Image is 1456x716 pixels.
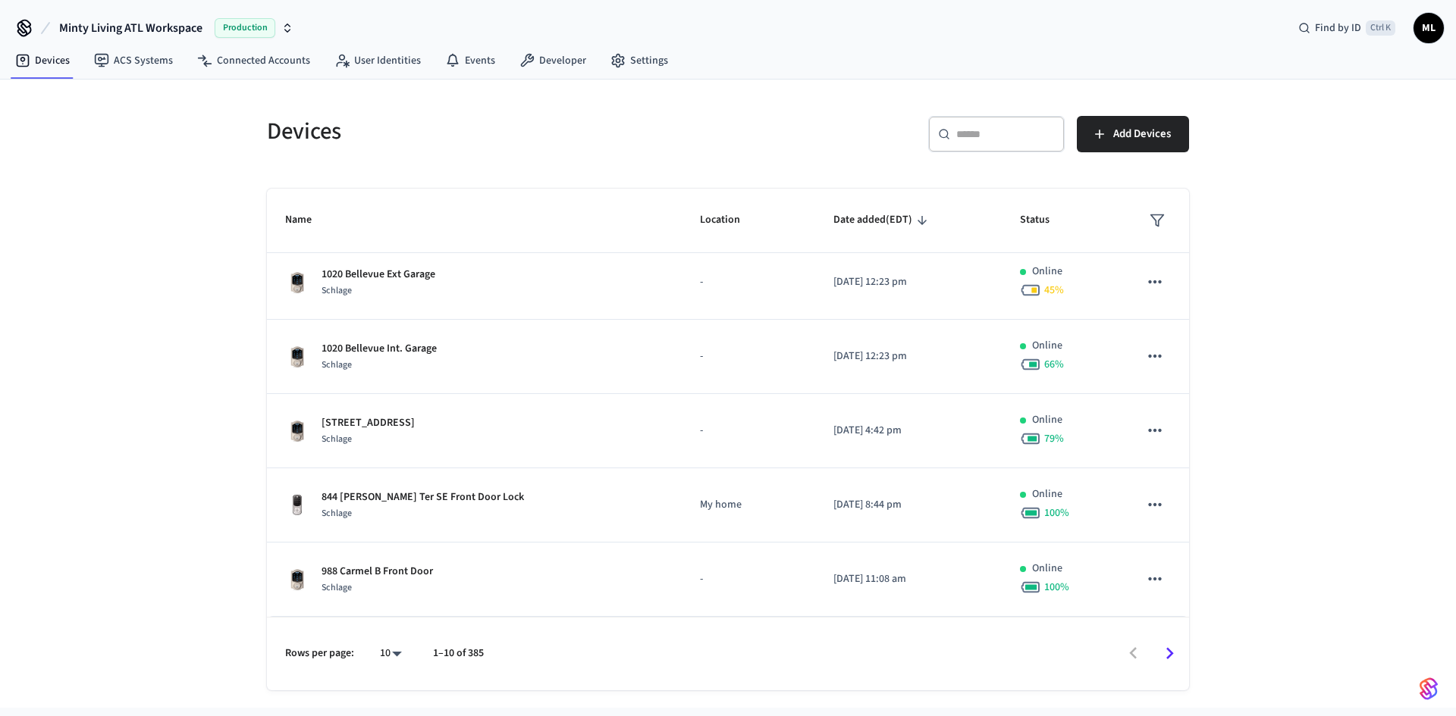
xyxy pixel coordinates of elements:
p: Online [1032,412,1062,428]
span: Date added(EDT) [833,208,932,232]
p: [DATE] 8:44 pm [833,497,984,513]
span: Schlage [322,507,352,520]
img: Schlage Sense Smart Deadbolt with Camelot Trim, Front [285,270,309,295]
span: Find by ID [1315,20,1361,36]
p: 1020 Bellevue Int. Garage [322,341,437,357]
p: 1–10 of 385 [433,646,484,661]
p: [STREET_ADDRESS] [322,415,415,431]
p: [DATE] 11:08 am [833,571,984,587]
span: Ctrl K [1366,20,1395,36]
span: Name [285,208,331,232]
span: 45 % [1044,283,1064,298]
a: Developer [507,47,598,74]
a: Settings [598,47,680,74]
span: Add Devices [1113,124,1171,144]
span: 100 % [1044,505,1069,521]
span: Minty Living ATL Workspace [59,19,202,37]
img: Schlage Sense Smart Deadbolt with Camelot Trim, Front [285,567,309,592]
button: ML [1414,13,1444,43]
img: Schlage Sense Smart Deadbolt with Camelot Trim, Front [285,345,309,369]
span: Schlage [322,358,352,371]
span: Schlage [322,284,352,297]
span: Schlage [322,433,352,446]
button: Add Devices [1077,116,1189,152]
p: - [700,423,797,439]
span: ML [1415,14,1442,42]
h5: Devices [267,116,719,147]
a: Events [433,47,507,74]
div: 10 [372,643,409,664]
p: Online [1032,486,1062,502]
img: Yale Assure Touchscreen Wifi Smart Lock, Satin Nickel, Front [285,493,309,517]
span: 79 % [1044,431,1064,446]
p: 988 Carmel B Front Door [322,564,433,580]
p: [DATE] 12:23 pm [833,349,984,364]
p: - [700,274,797,290]
div: Find by IDCtrl K [1286,14,1407,42]
a: Devices [3,47,82,74]
p: - [700,571,797,587]
span: 66 % [1044,357,1064,372]
span: Status [1020,208,1069,232]
p: Online [1032,338,1062,354]
p: Online [1032,264,1062,280]
p: Rows per page: [285,646,354,661]
span: Production [215,18,275,38]
p: [DATE] 12:23 pm [833,274,984,290]
img: Schlage Sense Smart Deadbolt with Camelot Trim, Front [285,419,309,443]
p: My home [700,497,797,513]
button: Go to next page [1152,636,1188,671]
p: - [700,349,797,364]
p: Online [1032,561,1062,577]
a: User Identities [322,47,433,74]
p: [DATE] 4:42 pm [833,423,984,439]
p: 844 [PERSON_NAME] Ter SE Front Door Lock [322,489,524,505]
span: Location [700,208,760,232]
a: ACS Systems [82,47,185,74]
p: 1020 Bellevue Ext Garage [322,267,435,283]
span: 100 % [1044,580,1069,595]
a: Connected Accounts [185,47,322,74]
img: SeamLogoGradient.69752ec5.svg [1420,677,1438,701]
span: Schlage [322,581,352,594]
